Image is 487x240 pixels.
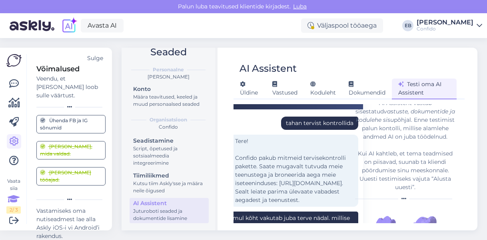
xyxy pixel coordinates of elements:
[133,93,205,108] div: Määra teavitused, keeled ja muud personaalsed seaded
[87,54,103,63] div: Sulge
[36,75,106,100] div: Veendu, et [PERSON_NAME] loob sulle väärtust.
[133,171,205,180] div: Tiimiliikmed
[36,64,106,75] div: Võimalused
[40,169,102,184] div: [PERSON_NAME] tööajad.
[130,84,209,109] a: KontoMäära teavitused, keeled ja muud personaalsed seaded
[133,180,205,194] div: Kutsu tiim Askly'sse ja määra neile õigused
[417,19,473,26] div: [PERSON_NAME]
[36,141,106,159] a: [PERSON_NAME], mida valdad.
[153,66,184,73] b: Personaalne
[398,81,441,96] span: Testi oma AI Assistent
[272,81,297,96] span: Vastused
[61,17,78,34] img: explore-ai
[133,145,205,167] div: Script, õpetused ja sotsiaalmeedia integreerimine
[355,99,455,192] div: AI Assistent vastab sisestatud põhjal. Enne testimist palun kontolli, millise alamlehe andmed AI ...
[128,73,209,81] div: [PERSON_NAME]
[150,116,187,123] b: Organisatsioon
[130,170,209,196] a: TiimiliikmedKutsu tiim Askly'sse ja määra neile õigused
[133,85,205,93] div: Konto
[40,117,102,131] div: Ühenda FB ja IG sõnumid
[417,19,482,32] a: [PERSON_NAME]Confido
[133,208,205,222] div: Juturoboti seaded ja dokumentide lisamine
[130,135,209,168] a: SeadistamineScript, õpetused ja sotsiaalmeedia integreerimine
[133,137,205,145] div: Seadistamine
[301,18,383,33] div: Väljaspool tööaega
[133,199,205,208] div: AI Assistent
[233,214,353,231] div: mul kõht vakutab juba terve nädal. millise arsti juurde peaksin minema
[240,61,297,76] div: AI Assistent
[128,44,209,60] h2: Seaded
[240,81,258,96] span: Üldine
[402,20,413,31] div: EB
[349,81,385,96] span: Dokumendid
[310,81,336,96] span: Koduleht
[230,135,358,207] div: Tere! Confido pakub mitmeid tervisekontrolli pakette. Saate mugavalt tutvuda meie teenustega ja b...
[291,3,309,10] span: Luba
[6,54,22,67] img: Askly Logo
[6,206,21,214] div: 2 / 3
[81,19,124,32] a: Avasta AI
[6,177,21,214] div: Vaata siia
[36,167,106,186] a: [PERSON_NAME] tööajad.
[417,26,473,32] div: Confido
[36,115,106,133] a: Ühenda FB ja IG sõnumid
[286,119,353,127] div: tahan tervist kontrollida
[130,198,209,223] a: AI AssistentJuturoboti seaded ja dokumentide lisamine
[40,143,102,157] div: [PERSON_NAME], mida valdad.
[128,123,209,131] div: Confido
[356,108,455,123] i: vastuste, dokumentide ja kodulehe sisu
